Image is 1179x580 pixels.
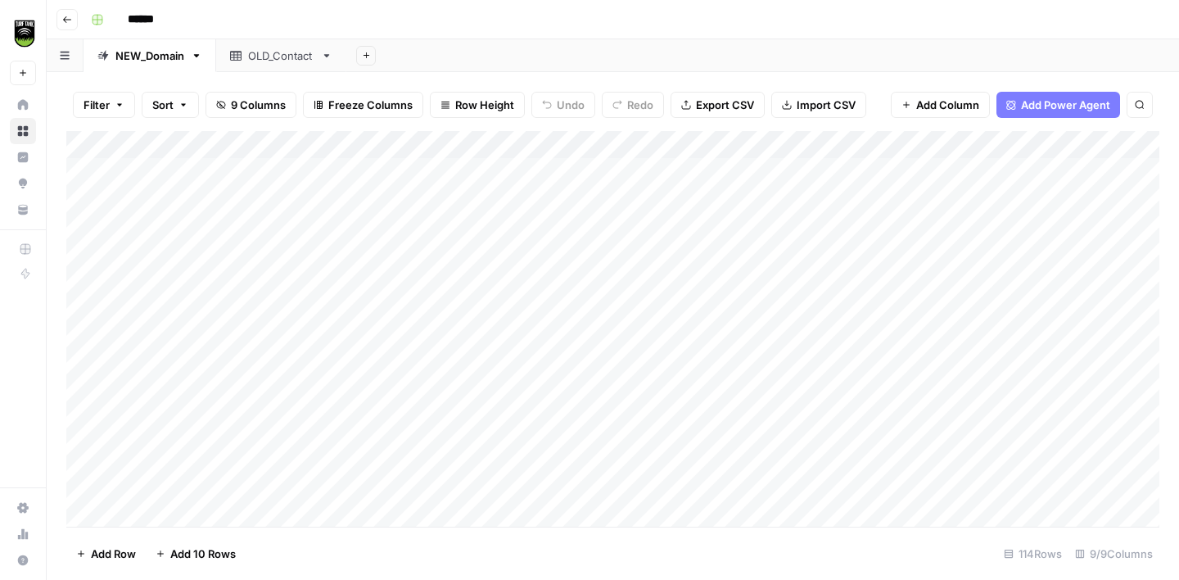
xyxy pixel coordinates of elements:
a: OLD_Contact [216,39,346,72]
button: Filter [73,92,135,118]
button: Add 10 Rows [146,541,246,567]
a: Settings [10,495,36,521]
button: Add Row [66,541,146,567]
span: Add Column [916,97,979,113]
div: 114 Rows [997,541,1068,567]
span: Add Power Agent [1021,97,1110,113]
button: Import CSV [771,92,866,118]
button: Row Height [430,92,525,118]
button: Freeze Columns [303,92,423,118]
button: Help + Support [10,547,36,573]
button: Add Column [891,92,990,118]
div: OLD_Contact [248,48,314,64]
span: Redo [627,97,653,113]
span: Sort [152,97,174,113]
span: Freeze Columns [328,97,413,113]
a: Opportunities [10,170,36,197]
span: Import CSV [797,97,856,113]
span: Add Row [91,546,136,562]
button: Undo [531,92,595,118]
span: 9 Columns [231,97,286,113]
a: Insights [10,144,36,170]
span: Export CSV [696,97,754,113]
a: Browse [10,118,36,144]
div: NEW_Domain [115,48,184,64]
a: Usage [10,521,36,547]
span: Undo [557,97,585,113]
button: Redo [602,92,664,118]
span: Row Height [455,97,514,113]
button: 9 Columns [206,92,296,118]
a: Your Data [10,197,36,223]
button: Sort [142,92,199,118]
a: Home [10,92,36,118]
a: NEW_Domain [84,39,216,72]
button: Add Power Agent [996,92,1120,118]
span: Add 10 Rows [170,546,236,562]
span: Filter [84,97,110,113]
img: Turf Tank - Data Team Logo [10,19,39,48]
button: Workspace: Turf Tank - Data Team [10,13,36,54]
div: 9/9 Columns [1068,541,1159,567]
button: Export CSV [671,92,765,118]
